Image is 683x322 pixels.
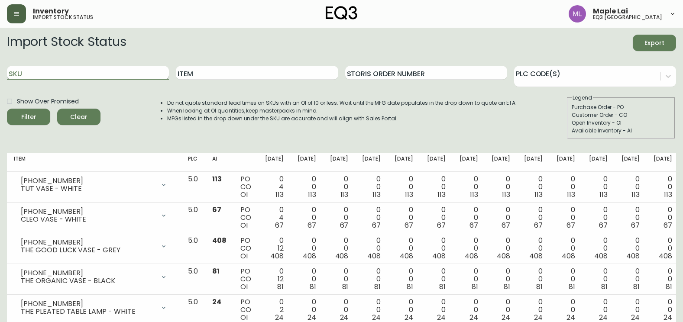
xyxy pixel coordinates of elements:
[536,282,543,292] span: 81
[664,190,672,200] span: 113
[492,267,510,291] div: 0 0
[594,251,608,261] span: 408
[362,237,381,260] div: 0 0
[572,119,670,127] div: Open Inventory - OI
[167,107,517,115] li: When looking at OI quantities, keep masterpacks in mind.
[362,298,381,322] div: 0 0
[453,153,485,172] th: [DATE]
[569,5,586,23] img: 61e28cffcf8cc9f4e300d877dd684943
[367,251,381,261] span: 408
[362,175,381,199] div: 0 0
[57,109,100,125] button: Clear
[427,175,446,199] div: 0 0
[621,175,640,199] div: 0 0
[626,251,640,261] span: 408
[335,251,349,261] span: 408
[340,220,349,230] span: 67
[534,190,543,200] span: 113
[566,220,575,230] span: 67
[21,238,155,246] div: [PHONE_NUMBER]
[557,206,575,229] div: 0 0
[460,206,478,229] div: 0 0
[181,203,205,233] td: 5.0
[14,237,174,256] div: [PHONE_NUMBER]THE GOOD LUCK VASE - GREY
[492,206,510,229] div: 0 0
[460,298,478,322] div: 0 0
[615,153,647,172] th: [DATE]
[212,297,221,307] span: 24
[427,206,446,229] div: 0 0
[465,251,478,261] span: 408
[265,298,284,322] div: 0 2
[21,185,155,193] div: TUT VASE - WHITE
[550,153,582,172] th: [DATE]
[601,282,608,292] span: 81
[265,175,284,199] div: 0 4
[664,220,672,230] span: 67
[298,237,316,260] div: 0 0
[572,94,593,102] legend: Legend
[492,175,510,199] div: 0 0
[291,153,323,172] th: [DATE]
[212,205,221,215] span: 67
[362,267,381,291] div: 0 0
[567,190,575,200] span: 113
[212,174,222,184] span: 113
[647,153,679,172] th: [DATE]
[395,267,413,291] div: 0 0
[181,172,205,203] td: 5.0
[212,266,220,276] span: 81
[534,220,543,230] span: 67
[589,267,608,291] div: 0 0
[340,190,349,200] span: 113
[330,267,349,291] div: 0 0
[167,115,517,122] li: MFGs listed in the drop down under the SKU are accurate and will align with Sales Portal.
[265,206,284,229] div: 0 4
[240,175,251,199] div: PO CO
[330,237,349,260] div: 0 0
[405,190,413,200] span: 113
[323,153,356,172] th: [DATE]
[460,237,478,260] div: 0 0
[167,99,517,107] li: Do not quote standard lead times on SKUs with an OI of 10 or less. Wait until the MFG date popula...
[621,237,640,260] div: 0 0
[437,220,446,230] span: 67
[330,298,349,322] div: 0 0
[621,298,640,322] div: 0 0
[308,190,316,200] span: 113
[557,237,575,260] div: 0 0
[181,153,205,172] th: PLC
[557,175,575,199] div: 0 0
[492,237,510,260] div: 0 0
[420,153,453,172] th: [DATE]
[524,206,543,229] div: 0 0
[497,251,510,261] span: 408
[524,267,543,291] div: 0 0
[21,216,155,223] div: CLEO VASE - WHITE
[14,175,174,194] div: [PHONE_NUMBER]TUT VASE - WHITE
[437,190,446,200] span: 113
[589,237,608,260] div: 0 0
[599,190,608,200] span: 113
[599,220,608,230] span: 67
[240,251,248,261] span: OI
[589,298,608,322] div: 0 0
[308,220,316,230] span: 67
[572,127,670,135] div: Available Inventory - AI
[589,175,608,199] div: 0 0
[654,267,672,291] div: 0 0
[330,206,349,229] div: 0 0
[7,35,126,51] h2: Import Stock Status
[303,251,316,261] span: 408
[572,111,670,119] div: Customer Order - CO
[33,15,93,20] h5: import stock status
[181,233,205,264] td: 5.0
[395,298,413,322] div: 0 0
[395,175,413,199] div: 0 0
[593,8,628,15] span: Maple Lai
[240,282,248,292] span: OI
[355,153,388,172] th: [DATE]
[427,298,446,322] div: 0 0
[654,237,672,260] div: 0 0
[14,206,174,225] div: [PHONE_NUMBER]CLEO VASE - WHITE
